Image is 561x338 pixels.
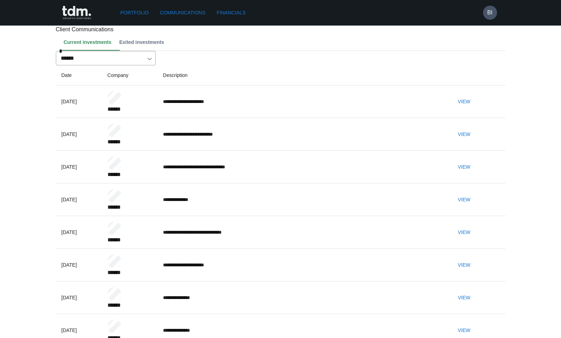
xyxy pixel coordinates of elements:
button: View [453,226,475,239]
button: View [453,259,475,272]
th: Description [157,65,447,85]
a: Communications [157,6,208,19]
button: View [453,128,475,141]
td: [DATE] [56,118,102,151]
button: View [453,291,475,304]
td: [DATE] [56,216,102,249]
button: View [453,193,475,206]
td: [DATE] [56,85,102,118]
td: [DATE] [56,151,102,183]
a: Financials [214,6,248,19]
button: View [453,161,475,174]
td: [DATE] [56,249,102,281]
th: Company [102,65,157,85]
button: Exited investments [117,34,170,51]
button: View [453,324,475,337]
td: [DATE] [56,281,102,314]
td: [DATE] [56,183,102,216]
p: Client Communications [56,25,505,34]
button: Current investments [61,34,117,51]
button: View [453,95,475,108]
div: Client notes tab [61,34,505,51]
th: Date [56,65,102,85]
button: BI [483,6,497,20]
a: Portfolio [118,6,152,19]
h6: BI [487,8,492,17]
